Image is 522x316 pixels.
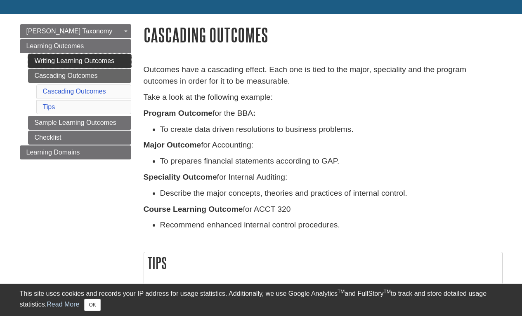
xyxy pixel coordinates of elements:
p: for Accounting: [144,139,503,151]
li: To prepares financial statements according to GAP. [160,155,503,167]
p: for the BBA [144,108,503,119]
strong: Course Learning Outcome [144,205,243,213]
sup: TM [338,289,345,295]
strong: Program Outcome [144,109,213,117]
a: Writing Learning Outcomes [28,54,131,68]
span: [PERSON_NAME] Taxonomy [26,28,113,35]
li: Describe the major concepts, theories and practices of internal control. [160,187,503,199]
p: for Internal Auditing: [144,171,503,183]
div: This site uses cookies and records your IP address for usage statistics. Additionally, we use Goo... [20,289,503,311]
sup: TM [384,289,391,295]
a: Sample Learning Outcomes [28,116,131,130]
a: Cascading Outcomes [28,69,131,83]
a: Read More [47,301,79,308]
div: Guide Page Menu [20,24,131,159]
span: Learning Outcomes [26,42,84,49]
a: Checklist [28,131,131,145]
strong: Speciality Outcome [144,173,217,181]
strong: Major Outcome [144,140,201,149]
strong: : [253,109,255,117]
a: Tips [43,103,55,110]
a: Learning Domains [20,145,131,159]
h1: Cascading Outcomes [144,24,503,45]
a: [PERSON_NAME] Taxonomy [20,24,131,38]
li: Recommend enhanced internal control procedures. [160,219,503,231]
p: Outcomes have a cascading effect. Each one is tied to the major, speciality and the program outco... [144,64,503,88]
a: Cascading Outcomes [43,88,106,95]
span: Learning Domains [26,149,80,156]
h2: Tips [144,252,502,274]
p: for ACCT 320 [144,204,503,215]
li: To create data driven resolutions to business problems. [160,124,503,136]
p: Take a look at the following example: [144,91,503,103]
button: Close [84,299,100,311]
a: Learning Outcomes [20,39,131,53]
